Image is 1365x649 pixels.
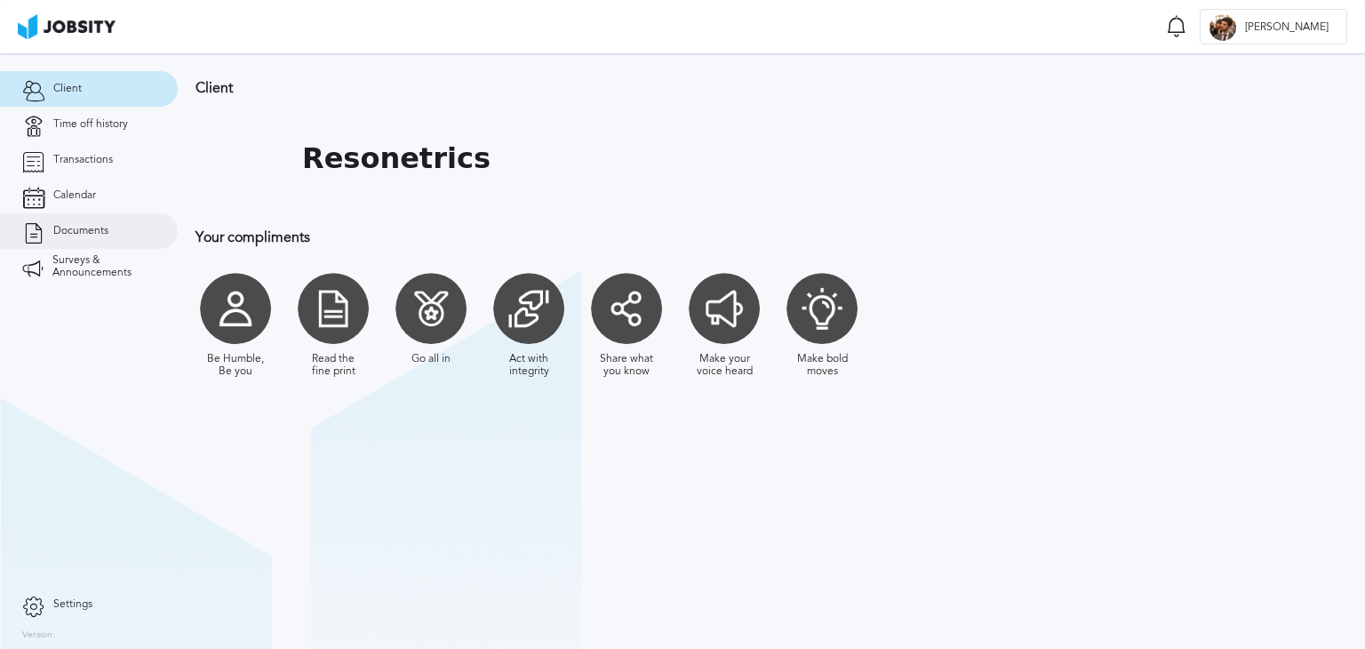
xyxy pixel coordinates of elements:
span: Time off history [53,118,128,131]
h3: Your compliments [196,229,1160,245]
span: Settings [53,598,92,611]
span: Transactions [53,154,113,166]
div: Share what you know [595,353,658,378]
span: Documents [53,225,108,237]
button: F[PERSON_NAME] [1200,9,1347,44]
img: ab4bad089aa723f57921c736e9817d99.png [18,14,116,39]
div: Go all in [411,353,451,365]
h1: Resonetrics [302,142,491,175]
span: Client [53,83,82,95]
span: [PERSON_NAME] [1236,21,1337,34]
div: Be Humble, Be you [204,353,267,378]
span: Calendar [53,189,96,202]
div: F [1209,14,1236,41]
div: Make your voice heard [693,353,755,378]
div: Act with integrity [498,353,560,378]
div: Make bold moves [791,353,853,378]
label: Version: [22,630,55,641]
span: Surveys & Announcements [52,254,156,279]
div: Read the fine print [302,353,364,378]
h3: Client [196,80,1160,96]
